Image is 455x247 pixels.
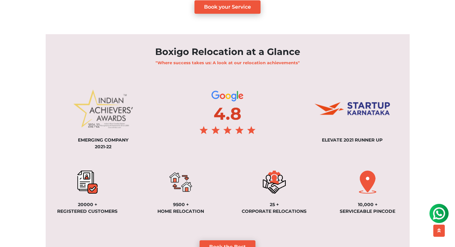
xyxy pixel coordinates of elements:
div: 20000 + [46,201,130,208]
div: EMERGING COMPANY 2021-22 [46,137,161,150]
div: Registered Customers [46,208,130,215]
div: ELEVATE 2021 RUNNER UP [295,137,410,143]
img: serviceable_pincode [353,171,382,194]
b: "Where success takes us: A look at our relocation achievements" [155,60,300,65]
img: home-relocation [167,171,195,194]
img: registered_customers [73,171,102,194]
img: corporate-relations [260,171,288,194]
div: 25 + [232,201,316,208]
h2: Boxigo Relocation at a Glance [46,46,410,58]
div: 10,000 + [326,201,410,208]
a: Book your Service [194,0,261,14]
div: Home Relocation [139,208,223,215]
div: 9500 + [139,201,223,208]
button: scroll up [433,225,445,237]
div: Serviceable pincode [326,208,410,215]
img: google-ratings [189,91,266,134]
div: CORPORATE RELOCATIONS [232,208,316,215]
img: achievements [65,81,141,137]
img: whatsapp-icon.svg [6,6,19,19]
img: startup-ka [314,81,391,137]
